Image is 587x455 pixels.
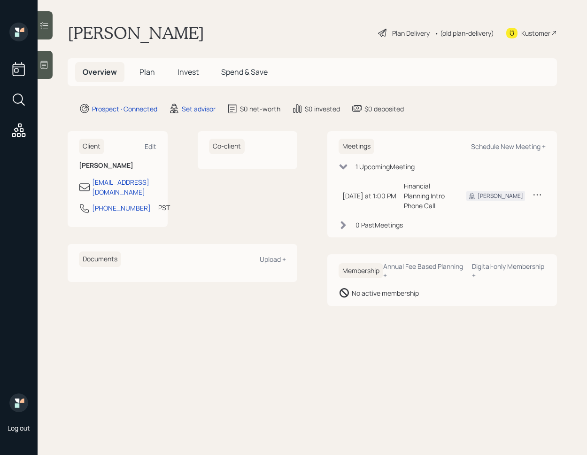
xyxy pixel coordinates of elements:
[9,393,28,412] img: retirable_logo.png
[260,255,286,264] div: Upload +
[83,67,117,77] span: Overview
[355,162,415,172] div: 1 Upcoming Meeting
[240,104,280,114] div: $0 net-worth
[404,181,451,211] div: Financial Planning Intro Phone Call
[145,142,156,151] div: Edit
[221,67,268,77] span: Spend & Save
[182,104,216,114] div: Set advisor
[471,142,546,151] div: Schedule New Meeting +
[339,139,374,154] h6: Meetings
[209,139,245,154] h6: Co-client
[92,104,157,114] div: Prospect · Connected
[342,191,396,201] div: [DATE] at 1:00 PM
[478,192,523,200] div: [PERSON_NAME]
[383,262,464,280] div: Annual Fee Based Planning +
[68,23,204,43] h1: [PERSON_NAME]
[521,28,550,38] div: Kustomer
[92,177,156,197] div: [EMAIL_ADDRESS][DOMAIN_NAME]
[364,104,404,114] div: $0 deposited
[139,67,155,77] span: Plan
[79,251,121,267] h6: Documents
[79,162,156,170] h6: [PERSON_NAME]
[305,104,340,114] div: $0 invested
[79,139,104,154] h6: Client
[8,424,30,432] div: Log out
[158,203,170,212] div: PST
[178,67,199,77] span: Invest
[392,28,430,38] div: Plan Delivery
[339,263,383,279] h6: Membership
[434,28,494,38] div: • (old plan-delivery)
[92,203,151,213] div: [PHONE_NUMBER]
[352,288,419,298] div: No active membership
[355,220,403,230] div: 0 Past Meeting s
[472,262,546,280] div: Digital-only Membership +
